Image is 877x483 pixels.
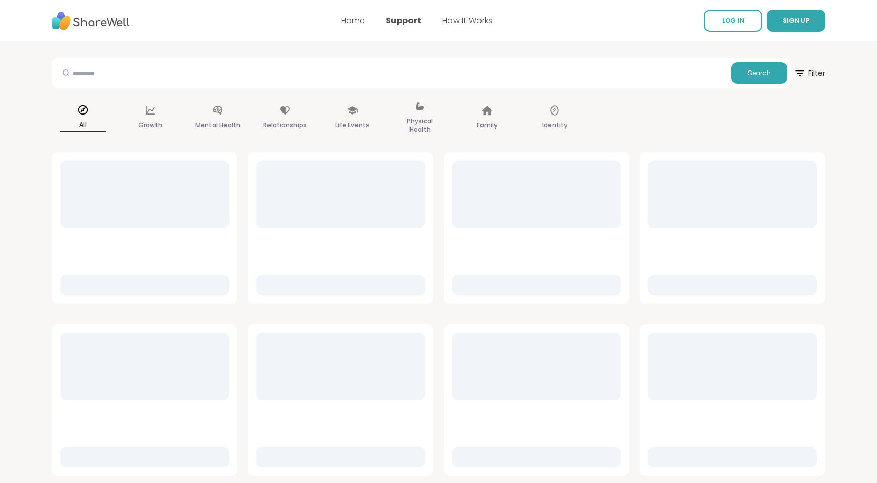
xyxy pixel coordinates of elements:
[783,16,810,25] span: SIGN UP
[748,68,771,78] span: Search
[195,119,241,132] p: Mental Health
[263,119,307,132] p: Relationships
[731,62,787,84] button: Search
[722,16,744,25] span: LOG IN
[704,10,762,32] a: LOG IN
[542,119,568,132] p: Identity
[52,7,130,35] img: ShareWell Nav Logo
[442,15,492,26] a: How It Works
[477,119,498,132] p: Family
[60,119,106,132] p: All
[386,15,421,26] a: Support
[794,61,825,86] span: Filter
[138,119,162,132] p: Growth
[341,15,365,26] a: Home
[397,115,443,136] p: Physical Health
[335,119,370,132] p: Life Events
[767,10,825,32] button: SIGN UP
[794,58,825,88] button: Filter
